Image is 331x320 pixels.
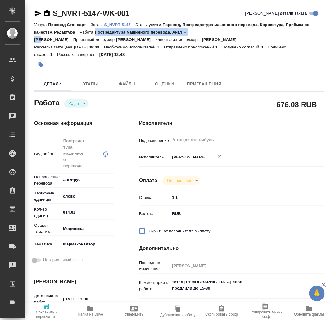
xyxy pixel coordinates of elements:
[287,303,331,320] button: Обновить файлы
[156,303,200,320] button: Дублировать работу
[64,99,88,108] div: Сдан
[170,262,309,271] input: Пустое поле
[139,138,170,144] p: Подразделение
[61,208,114,217] input: ✎ Введи что-нибудь
[78,313,103,317] span: Папка на Drive
[61,191,117,202] div: слово
[61,223,117,234] div: Медицина
[99,52,129,57] p: [DATE] 12:48
[34,30,187,42] p: Постредактура машинного перевода, Англ → [PERSON_NAME]
[135,22,163,27] p: Этапы услуги
[25,303,69,320] button: Сохранить и пересчитать
[34,151,61,157] p: Вид работ
[112,303,156,320] button: Уведомить
[172,136,286,144] input: ✎ Введи что-нибудь
[48,22,91,27] p: Перевод Стандарт
[34,45,74,49] p: Рассылка запущена
[165,178,193,183] button: Не оплачена
[50,52,57,57] p: 1
[125,313,143,317] span: Уведомить
[155,37,202,42] p: Клиентские менеджеры
[34,22,48,27] p: Услуга
[34,293,61,306] p: Дата начала работ
[61,239,117,249] div: Фармаконадзор
[139,245,324,253] h4: Дополнительно
[150,80,179,88] span: Оценки
[160,313,196,318] span: Дублировать работу
[91,22,104,27] p: Заказ:
[162,176,201,185] div: Сдан
[74,45,104,49] p: [DATE] 09:40
[116,37,155,42] p: [PERSON_NAME]
[57,52,99,57] p: Рассылка завершена
[29,310,65,319] span: Сохранить и пересчитать
[112,80,142,88] span: Файлы
[243,303,287,320] button: Скопировать мини-бриф
[34,58,48,72] button: Добавить тэг
[215,45,222,49] p: 1
[139,120,324,127] h4: Исполнители
[34,97,60,108] h2: Работа
[170,302,309,319] textarea: /Clients/Novartos_Pharma/Orders/S_NVRT-5147/Translated/S_NVRT-5147-WK-001
[61,295,114,304] input: ✎ Введи что-нибудь
[34,241,61,247] p: Тематика
[164,45,215,49] p: Отправлено предложений
[34,206,61,219] p: Кол-во единиц
[149,228,211,234] span: Скрыть от исполнителя выплату
[80,30,95,34] p: Работа
[104,22,135,27] a: S_NVRT-5147
[139,177,157,184] h4: Оплата
[187,80,222,88] span: Приглашения
[200,303,243,320] button: Скопировать бриф
[309,286,325,301] button: 🙏
[305,139,306,141] button: Open
[139,260,170,272] p: Последнее изменение
[245,10,307,16] span: [PERSON_NAME] детали заказа
[312,287,322,300] span: 🙏
[38,80,68,88] span: Детали
[34,174,61,186] p: Направление перевода
[73,37,116,42] p: Проектный менеджер
[34,190,61,203] p: Тарифные единицы
[67,101,81,106] button: Сдан
[69,303,112,320] button: Папка на Drive
[170,277,309,294] textarea: тотал [DEMOGRAPHIC_DATA] слов продлили до 15-30
[34,222,61,235] p: Общая тематика
[104,45,157,49] p: Необходимо исполнителей
[223,45,261,49] p: Получено согласий
[53,9,129,17] a: S_NVRT-5147-WK-001
[75,80,105,88] span: Этапы
[294,313,324,317] span: Обновить файлы
[139,154,170,160] p: Исполнитель
[139,211,170,217] p: Валюта
[34,278,114,286] h4: [PERSON_NAME]
[139,194,170,201] p: Ставка
[170,154,206,160] p: [PERSON_NAME]
[261,45,268,49] p: 0
[157,45,164,49] p: 1
[43,257,83,263] span: Нотариальный заказ
[247,310,283,319] span: Скопировать мини-бриф
[213,150,226,164] button: Удалить исполнителя
[34,22,310,34] p: Перевод, Постредактура машинного перевода, Корректура, Приёмка по качеству, Редактура
[34,120,114,127] h4: Основная информация
[277,99,317,110] h2: 676.08 RUB
[205,313,238,317] span: Скопировать бриф
[170,208,309,219] div: RUB
[202,37,241,42] p: [PERSON_NAME]
[111,179,112,180] button: Open
[43,10,51,17] button: Скопировать ссылку
[34,10,42,17] button: Скопировать ссылку для ЯМессенджера
[139,280,170,292] p: Комментарий к работе
[170,193,309,202] input: ✎ Введи что-нибудь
